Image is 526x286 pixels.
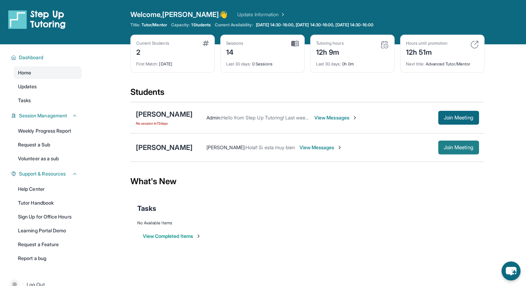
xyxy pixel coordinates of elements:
span: Support & Resources [19,170,66,177]
div: 14 [226,46,243,57]
button: chat-button [501,261,520,280]
span: Tutor/Mentor [141,22,167,28]
a: Request a Feature [14,238,82,251]
span: Updates [18,83,37,90]
div: 12h 9m [316,46,344,57]
span: Welcome, [PERSON_NAME] 👋 [130,10,228,19]
div: Sessions [226,41,243,46]
span: Home [18,69,31,76]
span: View Messages [299,144,342,151]
a: Sign Up for Office Hours [14,211,82,223]
a: Home [14,66,82,79]
div: Advanced Tutor/Mentor [406,57,479,67]
span: First Match : [136,61,158,66]
span: Join Meeting [444,116,473,120]
span: [DATE] 14:30-16:00, [DATE] 14:30-16:00, [DATE] 14:30-16:00 [256,22,373,28]
a: Report a bug [14,252,82,265]
span: Last 30 days : [316,61,341,66]
a: Update Information [237,11,286,18]
div: Current Students [136,41,169,46]
div: [PERSON_NAME] [136,143,193,152]
span: Admin : [206,115,221,120]
img: card [470,41,479,49]
img: Chevron-Right [352,115,358,120]
div: 12h 51m [406,46,447,57]
span: Tasks [137,204,156,213]
span: Tasks [18,97,31,104]
span: [PERSON_NAME] : [206,144,246,150]
a: Request a Sub [14,138,82,151]
div: Hours until promotion [406,41,447,46]
button: Dashboard [16,54,77,61]
div: What's New [130,166,485,197]
div: [PERSON_NAME] [136,109,193,119]
a: Volunteer as a sub [14,152,82,165]
a: Tasks [14,94,82,107]
img: logo [8,10,66,29]
div: [DATE] [136,57,209,67]
span: Last 30 days : [226,61,251,66]
div: No Available Items [137,220,478,226]
span: Capacity: [171,22,190,28]
a: Help Center [14,183,82,195]
span: No session in 72 days [136,120,193,126]
img: card [380,41,389,49]
a: [DATE] 14:30-16:00, [DATE] 14:30-16:00, [DATE] 14:30-16:00 [255,22,375,28]
img: card [291,41,299,47]
div: 0 Sessions [226,57,299,67]
span: Hola!! Si esta muy bien [246,144,295,150]
img: Chevron-Right [337,145,342,150]
span: Current Availability: [215,22,253,28]
span: 1 Students [191,22,211,28]
div: Students [130,87,485,102]
span: Next title : [406,61,425,66]
div: 2 [136,46,169,57]
span: View Messages [314,114,358,121]
button: View Completed Items [143,233,201,240]
span: Title: [130,22,140,28]
button: Session Management [16,112,77,119]
button: Join Meeting [438,141,479,154]
button: Join Meeting [438,111,479,125]
span: Join Meeting [444,145,473,150]
div: 0h 0m [316,57,389,67]
div: Tutoring hours [316,41,344,46]
img: card [203,41,209,46]
a: Tutor Handbook [14,197,82,209]
span: Dashboard [19,54,44,61]
img: Chevron Right [279,11,286,18]
a: Weekly Progress Report [14,125,82,137]
span: Session Management [19,112,67,119]
a: Learning Portal Demo [14,224,82,237]
a: Updates [14,80,82,93]
button: Support & Resources [16,170,77,177]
